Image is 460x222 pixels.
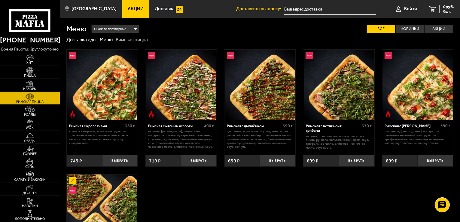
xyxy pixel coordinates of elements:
span: 370 г [362,123,372,128]
button: Выбрать [339,155,374,167]
img: Римская с цыплёнком [225,50,295,120]
img: Римская с ветчиной и грибами [304,50,374,120]
img: Римская с мясным ассорти [146,50,216,120]
span: Сначала популярные [94,25,126,34]
span: Доставить по адресу: [236,7,284,11]
p: креветка тигровая, моцарелла, руккола, трюфельное масло, оливково-чесночное масло, сливочно-чесно... [69,130,135,145]
span: 699 ₽ [386,159,398,163]
a: НовинкаОстрое блюдоРимская с мясным ассорти [145,50,217,120]
a: НовинкаОстрое блюдоРимская с креветками [67,50,138,120]
img: 15daf4d41897b9f0e9f617042186c801.svg [176,6,183,13]
span: 749 ₽ [70,159,82,163]
p: цыпленок, [PERSON_NAME], моцарелла, сливочно-чесночный соус, руккола, трюфельное масло, оливково-... [385,130,450,145]
span: 400 г [204,123,214,128]
label: Новинки [396,25,424,33]
img: Новинка [69,187,76,194]
img: Острое блюдо [385,110,392,118]
button: Выбрать [260,155,295,167]
img: Острое блюдо [69,110,76,118]
label: Все [367,25,395,33]
span: 719 ₽ [149,159,161,163]
img: Новинка [385,52,392,59]
span: Доставка [155,7,175,11]
button: Выбрать [102,155,138,167]
span: 0 шт. [443,10,454,13]
button: Выбрать [181,155,216,167]
p: цыпленок, моцарелла, огурец, томаты, лук репчатый, салат айсберг, трюфельное масло, оливково-чесн... [227,130,293,149]
img: Новинка [227,52,234,59]
div: Римская с мясным ассорти [148,124,203,128]
div: Римская с креветками [69,124,123,128]
div: Римская с [PERSON_NAME] [385,124,439,128]
input: Ваш адрес доставки [284,4,376,15]
img: Новинка [306,52,313,59]
div: Римская с цыплёнком [227,124,281,128]
label: Акции [425,25,453,33]
a: Доставка еды- [66,37,99,42]
button: Выбрать [418,155,453,167]
span: 699 ₽ [307,159,318,163]
a: НовинкаРимская с цыплёнком [224,50,296,120]
img: Новинка [69,52,76,59]
img: Острое блюдо [148,110,155,118]
span: 390 г [441,123,451,128]
span: [GEOGRAPHIC_DATA] [72,7,117,11]
span: 0 руб. [443,5,454,9]
p: ветчина, шампиньоны, моцарелла, соус-пицца, руккола, бальзамический крем-соус, трюфельное масло, ... [306,134,372,150]
div: Римская пицца [116,37,148,43]
a: НовинкаРимская с ветчиной и грибами [303,50,374,120]
a: Меню- [100,37,115,42]
img: Римская с креветками [67,50,137,120]
a: НовинкаОстрое блюдоРимская с томатами черри [382,50,453,120]
span: Войти [404,7,417,11]
span: 699 ₽ [228,159,240,163]
p: ветчина, [PERSON_NAME], пепперони, моцарелла, томаты, лук красный, халапеньо, соус-пицца, руккола... [148,130,214,149]
h1: Меню [66,25,87,33]
span: 360 г [125,123,135,128]
div: Римская с ветчиной и грибами [306,124,360,133]
span: Акции [128,7,144,11]
img: Новинка [148,52,155,59]
img: Римская с томатами черри [382,50,453,120]
span: 390 г [283,123,293,128]
img: Акционный [69,177,76,184]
